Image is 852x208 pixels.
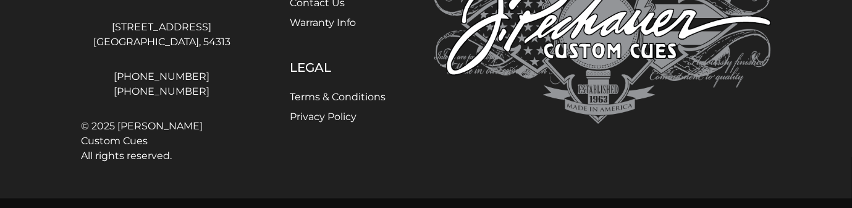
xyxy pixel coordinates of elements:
[82,69,243,84] a: [PHONE_NUMBER]
[290,17,356,28] a: Warranty Info
[290,60,386,75] h5: Legal
[82,84,243,99] a: [PHONE_NUMBER]
[82,15,243,54] address: [STREET_ADDRESS] [GEOGRAPHIC_DATA], 54313
[290,91,386,103] a: Terms & Conditions
[82,119,243,163] span: © 2025 [PERSON_NAME] Custom Cues All rights reserved.
[290,111,357,123] a: Privacy Policy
